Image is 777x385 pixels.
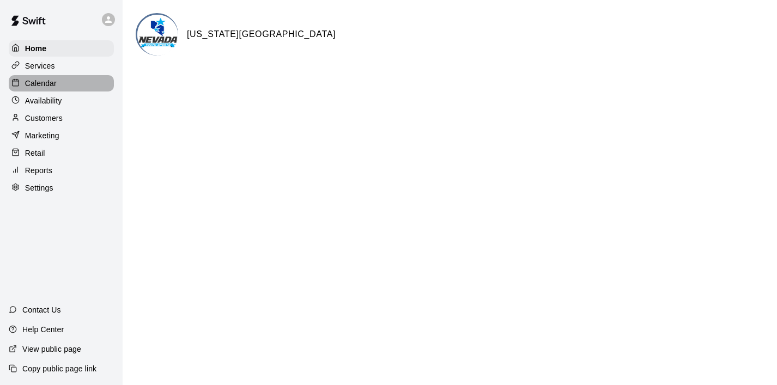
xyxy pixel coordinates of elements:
[25,182,53,193] p: Settings
[9,58,114,74] a: Services
[9,93,114,109] a: Availability
[25,78,57,89] p: Calendar
[137,15,178,56] img: Nevada Youth Sports Center logo
[25,60,55,71] p: Services
[22,363,96,374] p: Copy public page link
[9,145,114,161] a: Retail
[22,344,81,355] p: View public page
[187,27,336,41] h6: [US_STATE][GEOGRAPHIC_DATA]
[9,127,114,144] a: Marketing
[25,43,47,54] p: Home
[25,113,63,124] p: Customers
[9,180,114,196] a: Settings
[25,95,62,106] p: Availability
[22,304,61,315] p: Contact Us
[9,40,114,57] a: Home
[25,165,52,176] p: Reports
[25,130,59,141] p: Marketing
[9,162,114,179] a: Reports
[9,110,114,126] a: Customers
[22,324,64,335] p: Help Center
[25,148,45,158] p: Retail
[9,75,114,91] a: Calendar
